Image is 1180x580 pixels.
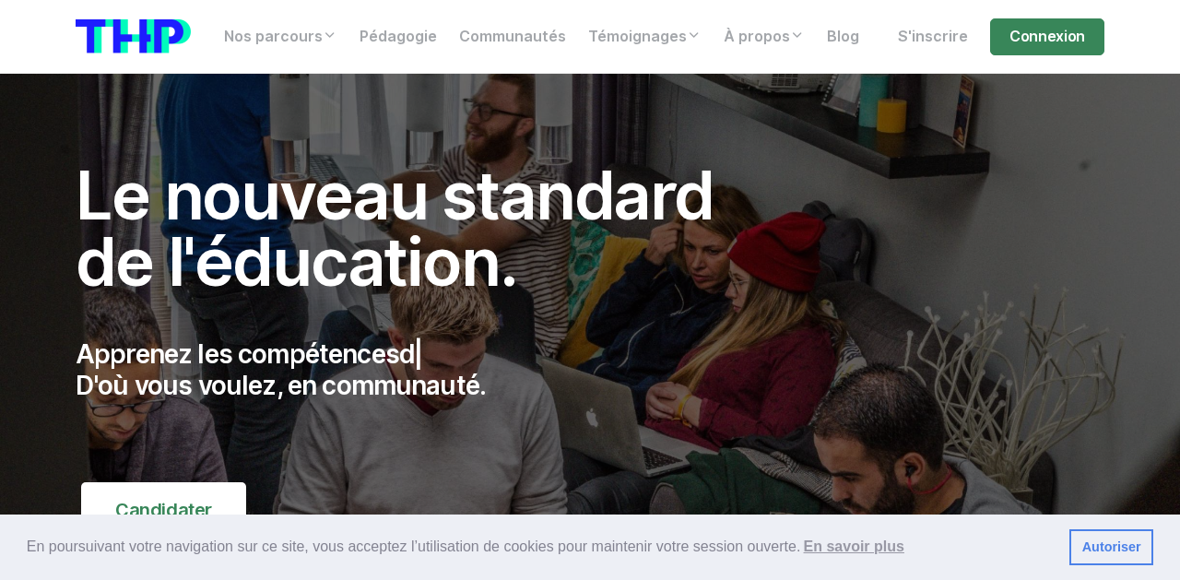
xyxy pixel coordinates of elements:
span: En poursuivant votre navigation sur ce site, vous acceptez l’utilisation de cookies pour mainteni... [27,533,1055,561]
h1: Le nouveau standard de l'éducation. [76,162,754,295]
a: Communautés [448,18,577,55]
a: Nos parcours [213,18,348,55]
a: Blog [816,18,870,55]
p: Apprenez les compétences D'où vous voulez, en communauté. [76,339,754,401]
span: d [399,338,414,370]
a: learn more about cookies [800,533,907,561]
a: Candidater [81,482,246,538]
a: À propos [713,18,816,55]
a: S'inscrire [887,18,979,55]
img: logo [76,19,191,53]
a: Témoignages [577,18,713,55]
span: | [414,338,422,370]
a: Pédagogie [348,18,448,55]
a: Connexion [990,18,1104,55]
a: dismiss cookie message [1069,529,1153,566]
